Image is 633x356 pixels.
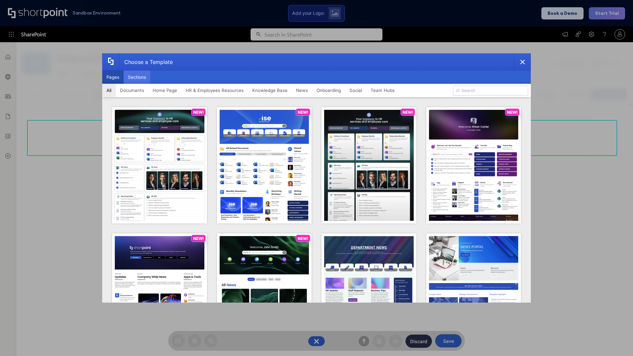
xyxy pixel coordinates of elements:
p: NEW! [403,110,413,115]
p: NEW! [193,236,204,241]
button: Sections [124,71,150,84]
p: NEW! [507,110,518,115]
button: News [292,84,312,97]
button: Team Hubs [366,84,399,97]
button: HR & Employees Resources [181,84,248,97]
button: Knowledge Base [248,84,292,97]
p: NEW! [298,236,308,241]
button: Social [345,84,366,97]
button: All [102,84,116,97]
button: Documents [116,84,148,97]
button: Home Page [148,84,181,97]
p: NEW! [193,110,204,115]
input: Search [453,86,528,96]
div: template selector [102,53,531,303]
div: Choose a Template [119,54,173,70]
button: Onboarding [312,84,345,97]
p: NEW! [298,110,308,115]
button: Pages [102,71,124,84]
iframe: Chat Widget [514,280,633,356]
